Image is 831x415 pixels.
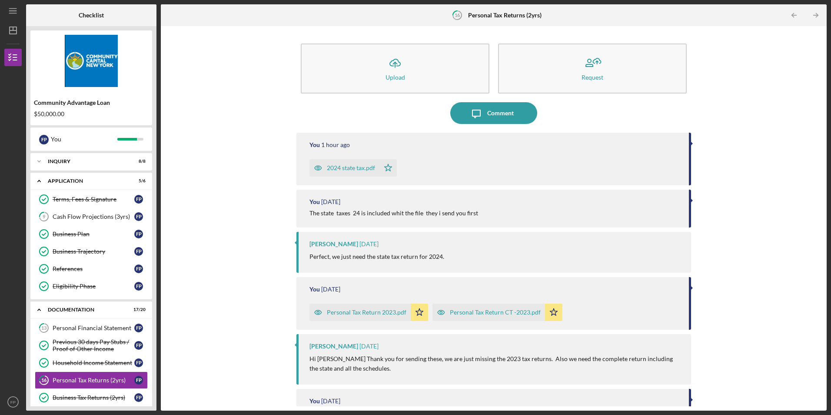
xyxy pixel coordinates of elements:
div: F P [134,195,143,204]
div: You [309,141,320,148]
button: 2024 state tax.pdf [309,159,397,177]
a: 13Personal Financial StatementFP [35,319,148,337]
div: Personal Tax Return CT -2023.pdf [450,309,541,316]
b: Checklist [79,12,104,19]
div: Cash Flow Projections (3yrs) [53,213,134,220]
div: F P [134,341,143,350]
time: 2025-10-03 03:28 [359,241,379,248]
div: Application [48,178,124,184]
div: 17 / 20 [130,307,146,312]
div: You [309,398,320,405]
text: FP [10,400,16,405]
a: Business Tax Returns (2yrs)FP [35,389,148,406]
a: Business PlanFP [35,225,148,243]
time: 2025-10-02 02:36 [359,343,379,350]
time: 2025-10-01 14:01 [321,398,340,405]
div: Inquiry [48,159,124,164]
div: Request [582,74,603,80]
div: $50,000.00 [34,110,149,117]
a: 9Cash Flow Projections (3yrs)FP [35,208,148,225]
div: F P [134,393,143,402]
div: [PERSON_NAME] [309,343,358,350]
a: ReferencesFP [35,260,148,278]
a: Eligibility PhaseFP [35,278,148,295]
button: Request [498,44,687,94]
a: Previous 30 days Pay Stubs / Proof of Other IncomeFP [35,337,148,354]
div: Eligibility Phase [53,283,134,290]
div: [PERSON_NAME] [309,241,358,248]
tspan: 16 [41,378,47,383]
div: 8 / 8 [130,159,146,164]
a: 16Personal Tax Returns (2yrs)FP [35,371,148,389]
p: Hi [PERSON_NAME] Thank you for sending these, we are just missing the 2023 tax returns. Also we n... [309,354,682,374]
a: Terms, Fees & SignatureFP [35,191,148,208]
tspan: 13 [41,325,47,331]
time: 2025-10-03 10:52 [321,198,340,205]
div: 5 / 6 [130,178,146,184]
div: F P [134,282,143,291]
div: References [53,265,134,272]
a: Business TrajectoryFP [35,243,148,260]
div: F P [134,230,143,238]
div: F P [39,135,49,144]
div: F P [134,264,143,273]
div: F P [134,358,143,367]
p: Perfect, we just need the state tax return for 2024. [309,252,444,261]
div: The state taxes 24 is included whit the file they i send you first [309,210,478,217]
tspan: 16 [454,12,460,18]
button: FP [4,393,22,411]
time: 2025-10-02 18:32 [321,286,340,293]
div: 2024 state tax.pdf [327,164,375,171]
button: Personal Tax Return CT -2023.pdf [432,304,562,321]
a: Household Income StatementFP [35,354,148,371]
div: You [51,132,117,147]
div: F P [134,324,143,332]
div: Personal Tax Return 2023.pdf [327,309,406,316]
div: F P [134,212,143,221]
time: 2025-10-07 12:08 [321,141,350,148]
b: Personal Tax Returns (2yrs) [468,12,542,19]
div: Terms, Fees & Signature [53,196,134,203]
div: Personal Tax Returns (2yrs) [53,377,134,384]
div: F P [134,376,143,385]
div: You [309,286,320,293]
div: Community Advantage Loan [34,99,149,106]
div: Comment [487,102,514,124]
div: Upload [386,74,405,80]
div: Personal Financial Statement [53,325,134,331]
div: Previous 30 days Pay Stubs / Proof of Other Income [53,338,134,352]
div: F P [134,247,143,256]
button: Upload [301,44,489,94]
img: Product logo [30,35,152,87]
div: Household Income Statement [53,359,134,366]
div: Business Tax Returns (2yrs) [53,394,134,401]
div: Business Trajectory [53,248,134,255]
tspan: 9 [43,214,46,220]
div: Documentation [48,307,124,312]
div: Business Plan [53,231,134,238]
button: Personal Tax Return 2023.pdf [309,304,428,321]
div: You [309,198,320,205]
button: Comment [450,102,537,124]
